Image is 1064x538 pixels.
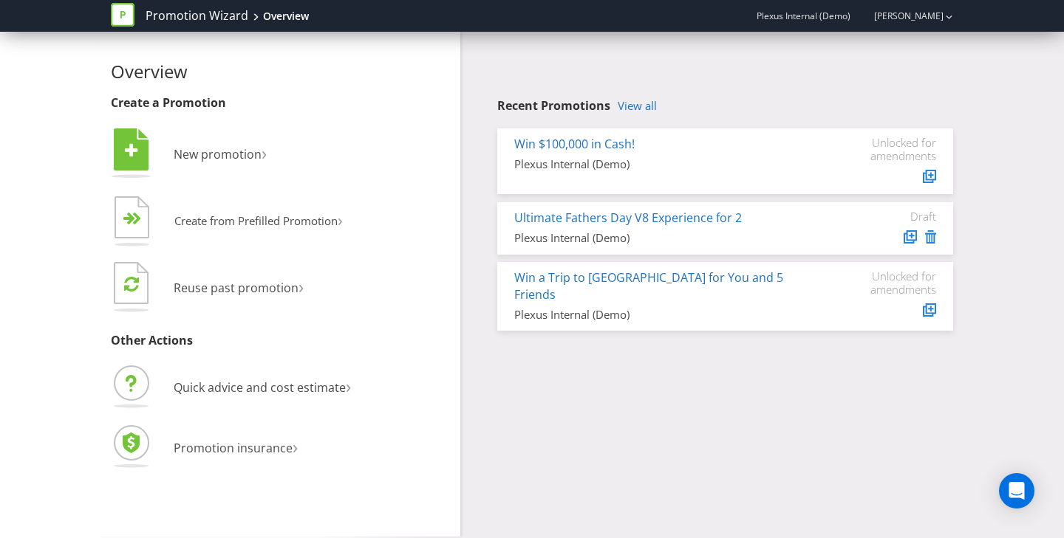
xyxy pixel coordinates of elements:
span: › [338,208,343,231]
div: Plexus Internal (Demo) [514,230,825,246]
div: Open Intercom Messenger [999,473,1034,508]
span: › [346,373,351,398]
a: Quick advice and cost estimate› [111,379,351,396]
a: Promotion Wizard [146,7,248,24]
div: Unlocked for amendments [848,269,936,296]
span: Create from Prefilled Promotion [174,213,338,228]
tspan:  [125,142,138,159]
a: Win a Trip to [GEOGRAPHIC_DATA] for You and 5 Friends [514,269,783,303]
div: Unlocked for amendments [848,136,936,162]
span: Plexus Internal (Demo) [757,10,850,22]
span: New promotion [174,146,262,162]
h3: Create a Promotion [111,97,449,110]
h2: Overview [111,62,449,81]
span: Promotion insurance [174,440,293,456]
button: Create from Prefilled Promotion› [111,193,344,252]
span: Quick advice and cost estimate [174,379,346,396]
div: Draft [848,210,936,223]
tspan:  [124,275,139,292]
div: Overview [263,9,309,24]
div: Plexus Internal (Demo) [514,156,825,172]
span: Recent Promotions [497,97,610,114]
a: View all [618,100,657,112]
a: [PERSON_NAME] [859,10,944,22]
a: Promotion insurance› [111,440,298,456]
div: Plexus Internal (Demo) [514,307,825,323]
span: Reuse past promotion [174,280,299,296]
a: Win $100,000 in Cash! [514,136,635,152]
a: Ultimate Fathers Day V8 Experience for 2 [514,210,742,226]
h3: Other Actions [111,334,449,348]
span: › [262,140,267,165]
span: › [299,274,304,298]
span: › [293,434,298,458]
tspan:  [132,212,142,226]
